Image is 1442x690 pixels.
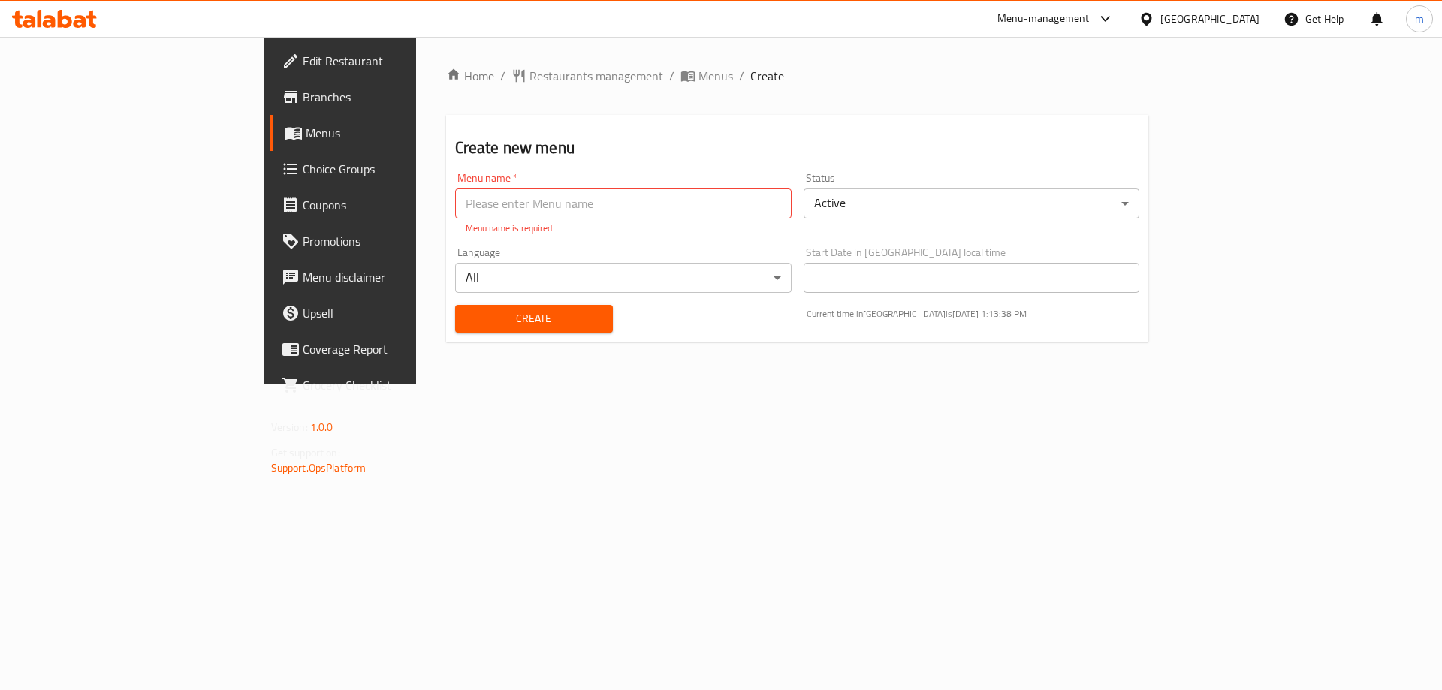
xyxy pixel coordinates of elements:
[270,331,505,367] a: Coverage Report
[270,223,505,259] a: Promotions
[270,79,505,115] a: Branches
[1415,11,1424,27] span: m
[807,307,1140,321] p: Current time in [GEOGRAPHIC_DATA] is [DATE] 1:13:38 PM
[270,115,505,151] a: Menus
[270,187,505,223] a: Coupons
[529,67,663,85] span: Restaurants management
[467,309,601,328] span: Create
[270,295,505,331] a: Upsell
[455,263,792,293] div: All
[303,232,493,250] span: Promotions
[271,417,308,437] span: Version:
[303,376,493,394] span: Grocery Checklist
[997,10,1090,28] div: Menu-management
[306,124,493,142] span: Menus
[466,221,781,235] p: Menu name is required
[455,137,1140,159] h2: Create new menu
[303,88,493,106] span: Branches
[739,67,744,85] li: /
[669,67,674,85] li: /
[303,196,493,214] span: Coupons
[310,417,333,437] span: 1.0.0
[511,67,663,85] a: Restaurants management
[303,52,493,70] span: Edit Restaurant
[303,304,493,322] span: Upsell
[1160,11,1259,27] div: [GEOGRAPHIC_DATA]
[270,43,505,79] a: Edit Restaurant
[446,67,1149,85] nav: breadcrumb
[270,367,505,403] a: Grocery Checklist
[303,268,493,286] span: Menu disclaimer
[455,188,792,218] input: Please enter Menu name
[455,305,613,333] button: Create
[303,340,493,358] span: Coverage Report
[303,160,493,178] span: Choice Groups
[270,259,505,295] a: Menu disclaimer
[680,67,733,85] a: Menus
[270,151,505,187] a: Choice Groups
[271,443,340,463] span: Get support on:
[804,188,1140,218] div: Active
[698,67,733,85] span: Menus
[271,458,367,478] a: Support.OpsPlatform
[750,67,784,85] span: Create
